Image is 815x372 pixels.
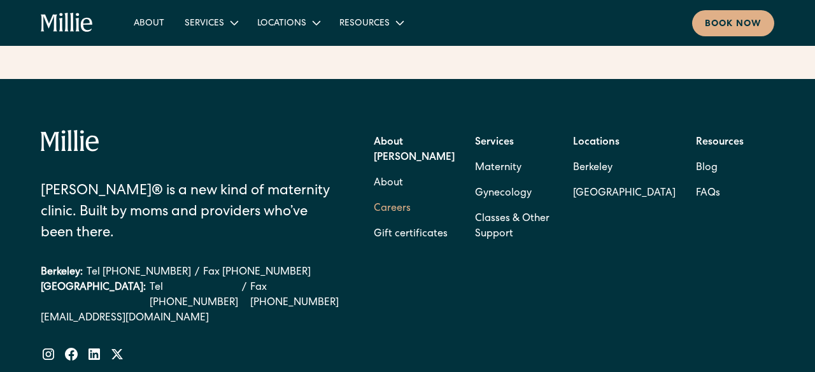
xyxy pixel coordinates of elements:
[41,182,341,245] div: [PERSON_NAME]® is a new kind of maternity clinic. Built by moms and providers who’ve been there.
[573,155,676,181] a: Berkeley
[692,10,774,36] a: Book now
[696,138,744,148] strong: Resources
[475,155,521,181] a: Maternity
[124,12,174,33] a: About
[41,265,83,280] div: Berkeley:
[41,13,93,33] a: home
[203,265,311,280] a: Fax [PHONE_NUMBER]
[475,181,532,206] a: Gynecology
[573,138,620,148] strong: Locations
[41,311,341,326] a: [EMAIL_ADDRESS][DOMAIN_NAME]
[41,280,146,311] div: [GEOGRAPHIC_DATA]:
[374,196,411,222] a: Careers
[174,12,247,33] div: Services
[705,18,762,31] div: Book now
[374,222,448,247] a: Gift certificates
[87,265,191,280] a: Tel [PHONE_NUMBER]
[696,181,720,206] a: FAQs
[573,181,676,206] a: [GEOGRAPHIC_DATA]
[374,138,455,163] strong: About [PERSON_NAME]
[150,280,238,311] a: Tel [PHONE_NUMBER]
[339,17,390,31] div: Resources
[475,138,514,148] strong: Services
[247,12,329,33] div: Locations
[250,280,341,311] a: Fax [PHONE_NUMBER]
[374,171,403,196] a: About
[475,206,553,247] a: Classes & Other Support
[242,280,246,311] div: /
[257,17,306,31] div: Locations
[185,17,224,31] div: Services
[329,12,413,33] div: Resources
[195,265,199,280] div: /
[696,155,718,181] a: Blog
